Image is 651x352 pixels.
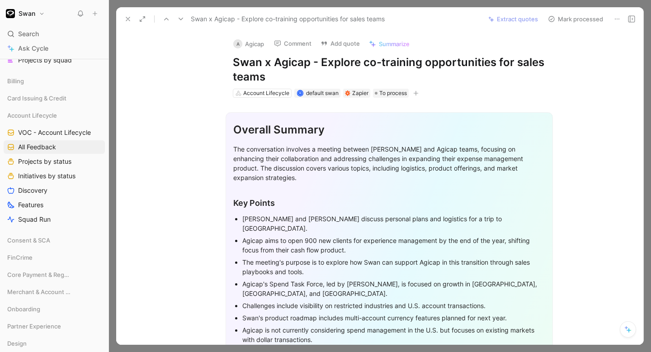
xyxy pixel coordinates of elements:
button: Summarize [365,38,414,50]
div: Billing [4,74,105,90]
div: Merchant & Account Funding [4,285,105,301]
div: Card Issuing & Credit [4,91,105,105]
a: Ask Cycle [4,42,105,55]
div: Agicap's Spend Task Force, led by [PERSON_NAME], is focused on growth in [GEOGRAPHIC_DATA], [GEOG... [242,279,545,298]
button: AAgicap [229,37,268,51]
img: Swan [6,9,15,18]
div: A [233,39,242,48]
div: To process [373,89,409,98]
a: All Feedback [4,140,105,154]
div: Onboarding [4,302,105,316]
div: The meeting's purpose is to explore how Swan can support Agicap in this transition through sales ... [242,257,545,276]
div: d [297,90,302,95]
span: Consent & SCA [7,236,50,245]
div: Partner Experience [4,319,105,336]
span: Merchant & Account Funding [7,287,71,296]
div: Zapier [352,89,368,98]
span: Summarize [379,40,410,48]
span: Ask Cycle [18,43,48,54]
span: Swan x Agicap - Explore co-training opportunities for sales teams [191,14,385,24]
span: Projects by squad [18,56,72,65]
div: Core Payment & Regulatory [4,268,105,284]
button: Add quote [316,37,364,50]
div: Account Lifecycle [4,109,105,122]
div: Core Payment & Regulatory [4,268,105,281]
h1: Swan [19,10,35,18]
div: Challenges include visibility on restricted industries and U.S. account transactions. [242,301,545,310]
div: The conversation involves a meeting between [PERSON_NAME] and Agicap teams, focusing on enhancing... [233,144,545,182]
span: Onboarding [7,304,40,314]
div: FinCrime [4,251,105,267]
span: Discovery [18,186,47,195]
div: Billing [4,74,105,88]
span: Billing [7,76,24,86]
button: SwanSwan [4,7,47,20]
button: Extract quotes [484,13,542,25]
div: Merchant & Account Funding [4,285,105,299]
div: Consent & SCA [4,233,105,247]
span: Initiatives by status [18,171,75,181]
span: Partner Experience [7,322,61,331]
div: Design [4,337,105,350]
div: Consent & SCA [4,233,105,250]
div: Overall Summary [233,122,545,138]
button: Comment [270,37,316,50]
span: All Feedback [18,143,56,152]
div: Agicap is not currently considering spend management in the U.S. but focuses on existing markets ... [242,325,545,344]
div: Partner Experience [4,319,105,333]
span: Account Lifecycle [7,111,57,120]
a: Initiatives by status [4,169,105,183]
div: [PERSON_NAME] and [PERSON_NAME] discuss personal plans and logistics for a trip to [GEOGRAPHIC_DA... [242,214,545,233]
div: Card Issuing & Credit [4,91,105,108]
a: Projects by status [4,155,105,168]
div: FinCrime [4,251,105,264]
button: Mark processed [544,13,607,25]
span: Squad Run [18,215,51,224]
span: Search [18,29,39,39]
span: default swan [306,90,339,96]
span: Projects by status [18,157,71,166]
a: Features [4,198,105,212]
span: Features [18,200,43,209]
a: Squad Run [4,213,105,226]
div: Onboarding [4,302,105,319]
div: Agicap aims to open 900 new clients for experience management by the end of the year, shifting fo... [242,236,545,255]
div: Account LifecycleVOC - Account LifecycleAll FeedbackProjects by statusInitiatives by statusDiscov... [4,109,105,226]
span: Core Payment & Regulatory [7,270,71,279]
span: FinCrime [7,253,33,262]
a: Discovery [4,184,105,197]
span: VOC - Account Lifecycle [18,128,91,137]
span: To process [379,89,407,98]
div: Account Lifecycle [243,89,289,98]
a: Projects by squad [4,53,105,67]
div: Swan's product roadmap includes multi-account currency features planned for next year. [242,313,545,323]
div: Search [4,27,105,41]
span: Design [7,339,27,348]
a: VOC - Account Lifecycle [4,126,105,139]
h1: Swan x Agicap - Explore co-training opportunities for sales teams [233,55,546,84]
span: Card Issuing & Credit [7,94,66,103]
div: Key Points [233,197,545,209]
